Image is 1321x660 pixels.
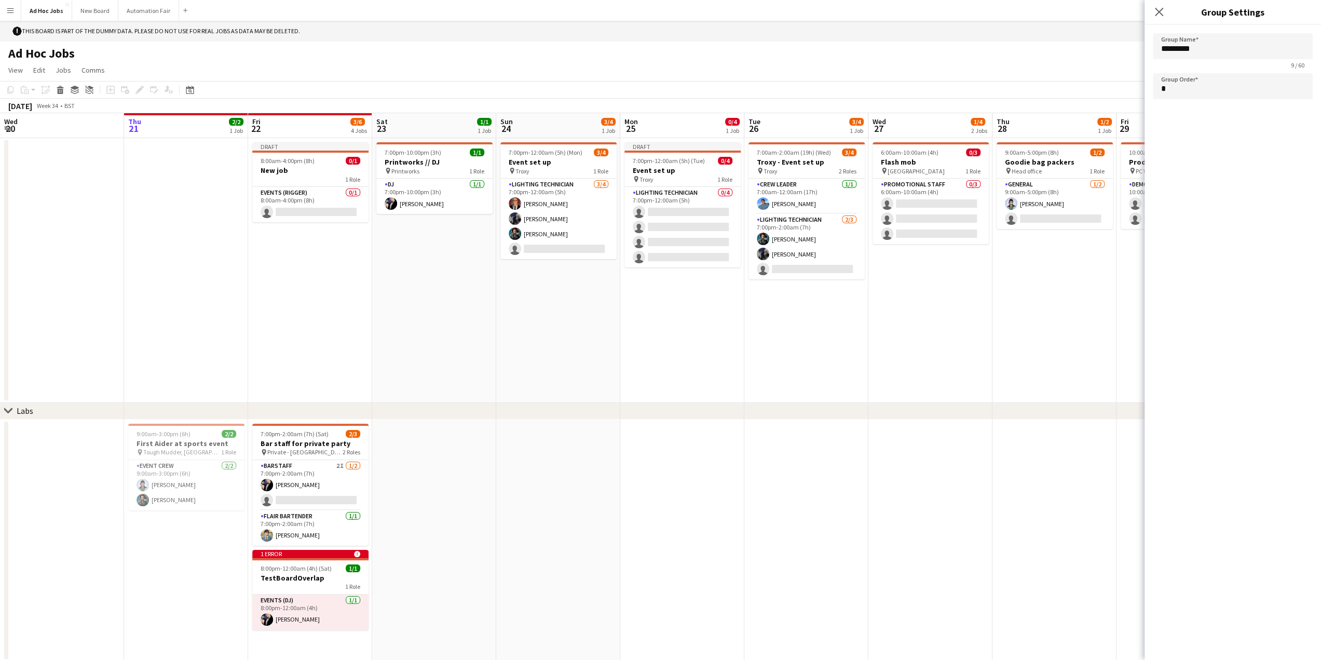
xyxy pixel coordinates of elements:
div: 4 Jobs [351,127,367,134]
span: Jobs [56,65,71,75]
app-job-card: 6:00am-10:00am (4h)0/3Flash mob [GEOGRAPHIC_DATA]1 RolePromotional Staff0/36:00am-10:00am (4h) [873,142,989,244]
div: 1 Job [229,127,243,134]
app-job-card: 7:00pm-10:00pm (3h)1/1Printworks // DJ Printworks1 RoleDJ1/17:00pm-10:00pm (3h)[PERSON_NAME] [376,142,493,214]
h3: First Aider at sports event [128,439,244,448]
span: 21 [127,123,141,134]
app-card-role: Crew Leader1/17:00am-12:00am (17h)[PERSON_NAME] [748,179,865,214]
span: Thu [128,117,141,126]
div: Draft [624,142,741,151]
span: Mon [624,117,638,126]
span: 2 Roles [343,448,360,456]
h3: Troxy - Event set up [748,157,865,167]
span: Tue [748,117,760,126]
div: BST [64,102,75,110]
span: 8:00pm-12:00am (4h) (Sat) [261,564,332,572]
span: Fri [1121,117,1129,126]
button: Automation Fair [118,1,179,21]
app-job-card: 9:00am-5:00pm (8h)1/2Goodie bag packers Head office1 RoleGeneral1/29:00am-5:00pm (8h)[PERSON_NAME] [997,142,1113,229]
span: 1/2 [1097,118,1112,126]
h3: Product Demonstration [1121,157,1237,167]
span: 3/4 [594,149,608,156]
span: Thu [997,117,1010,126]
div: 10:00am-5:00pm (7h)0/2Product Demonstration PC World [GEOGRAPHIC_DATA]1 RoleDemo crew0/210:00am-5... [1121,142,1237,229]
app-card-role: Barstaff2I1/27:00pm-2:00am (7h)[PERSON_NAME] [252,460,369,510]
app-job-card: Draft8:00am-4:00pm (8h)0/1New job1 RoleEvents (Rigger)0/18:00am-4:00pm (8h) [252,142,369,222]
h1: Ad Hoc Jobs [8,46,75,61]
span: 1/2 [1090,149,1105,156]
span: Private - [GEOGRAPHIC_DATA] [267,448,343,456]
span: 1/1 [477,118,492,126]
a: View [4,63,27,77]
span: 3/4 [601,118,616,126]
span: Sun [500,117,513,126]
app-card-role: General1/29:00am-5:00pm (8h)[PERSON_NAME] [997,179,1113,229]
app-job-card: 7:00am-2:00am (19h) (Wed)3/4Troxy - Event set up Troxy2 RolesCrew Leader1/17:00am-12:00am (17h)[P... [748,142,865,279]
span: 2/2 [229,118,243,126]
span: 1 Role [345,176,360,183]
span: Tough Mudder, [GEOGRAPHIC_DATA] [143,448,221,456]
div: 2 Jobs [971,127,987,134]
span: 2/2 [222,430,236,438]
span: 0/1 [346,157,360,165]
span: 7:00pm-12:00am (5h) (Tue) [633,157,705,165]
app-job-card: Draft7:00pm-12:00am (5h) (Tue)0/4Event set up Troxy1 RoleLighting technician0/47:00pm-12:00am (5h) [624,142,741,267]
span: 7:00pm-2:00am (7h) (Sat) [261,430,329,438]
div: 1 Job [1098,127,1111,134]
span: Printworks [391,167,419,175]
a: Comms [77,63,109,77]
h3: Group Settings [1145,5,1321,19]
h3: New job [252,166,369,175]
span: [GEOGRAPHIC_DATA] [888,167,945,175]
a: Jobs [51,63,75,77]
span: 1 Role [345,583,360,590]
span: 1 Role [221,448,236,456]
h3: TestBoardOverlap [252,573,369,583]
span: 26 [747,123,760,134]
app-card-role: Lighting technician2/37:00pm-2:00am (7h)[PERSON_NAME][PERSON_NAME] [748,214,865,279]
div: 1 Job [850,127,863,134]
span: 27 [871,123,886,134]
div: 1 error 8:00pm-12:00am (4h) (Sat)1/1TestBoardOverlap1 RoleEvents (DJ)1/18:00pm-12:00am (4h)[PERSO... [252,550,369,630]
app-card-role: Demo crew0/210:00am-5:00pm (7h) [1121,179,1237,229]
app-card-role: DJ1/17:00pm-10:00pm (3h)[PERSON_NAME] [376,179,493,214]
app-card-role: Event Crew2/29:00am-3:00pm (6h)[PERSON_NAME][PERSON_NAME] [128,460,244,510]
app-job-card: 7:00pm-2:00am (7h) (Sat)2/3Bar staff for private party Private - [GEOGRAPHIC_DATA]2 RolesBarstaff... [252,424,369,546]
h3: Printworks // DJ [376,157,493,167]
span: 3/4 [842,149,856,156]
div: 1 error [252,550,369,558]
h3: Bar staff for private party [252,439,369,448]
h3: Flash mob [873,157,989,167]
span: Comms [81,65,105,75]
span: Troxy [515,167,529,175]
span: 28 [995,123,1010,134]
span: 23 [375,123,388,134]
span: 1/1 [470,149,484,156]
span: 1 Role [965,167,980,175]
app-job-card: 9:00am-3:00pm (6h)2/2First Aider at sports event Tough Mudder, [GEOGRAPHIC_DATA]1 RoleEvent Crew2... [128,424,244,510]
div: 1 Job [478,127,491,134]
span: 9:00am-3:00pm (6h) [137,430,190,438]
span: 22 [251,123,261,134]
h3: Event set up [500,157,617,167]
span: 24 [499,123,513,134]
span: ! [12,26,22,36]
span: 9 / 60 [1283,61,1313,69]
app-card-role: Lighting technician0/47:00pm-12:00am (5h) [624,187,741,267]
span: 2 Roles [839,167,856,175]
span: 0/3 [966,149,980,156]
span: Wed [4,117,18,126]
span: 29 [1119,123,1129,134]
span: 1 Role [1090,167,1105,175]
span: 1/4 [971,118,985,126]
span: Edit [33,65,45,75]
h3: Goodie bag packers [997,157,1113,167]
span: 1/1 [346,564,360,572]
span: Week 34 [34,102,60,110]
div: Draft [252,142,369,151]
span: 1 Role [717,176,732,183]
